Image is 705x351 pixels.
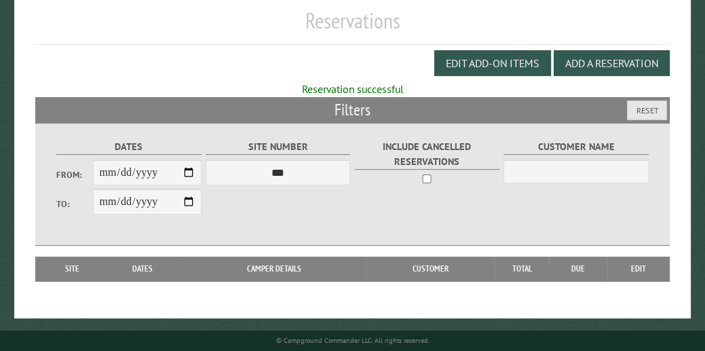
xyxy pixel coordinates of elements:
[549,257,607,281] th: Due
[495,257,549,281] th: Total
[42,257,102,281] th: Site
[366,257,495,281] th: Customer
[276,336,430,345] small: © Campground Commander LLC. All rights reserved.
[35,7,670,45] h1: Reservations
[355,139,499,169] label: Include Cancelled Reservations
[56,198,92,210] label: To:
[206,139,350,155] label: Site Number
[607,257,670,281] th: Edit
[503,139,648,155] label: Customer Name
[182,257,366,281] th: Camper Details
[56,139,201,155] label: Dates
[56,168,92,181] label: From:
[35,97,670,123] h2: Filters
[554,50,670,76] button: Add a Reservation
[35,81,670,96] div: Reservation successful
[434,50,551,76] button: Edit Add-on Items
[102,257,182,281] th: Dates
[627,100,667,120] button: Reset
